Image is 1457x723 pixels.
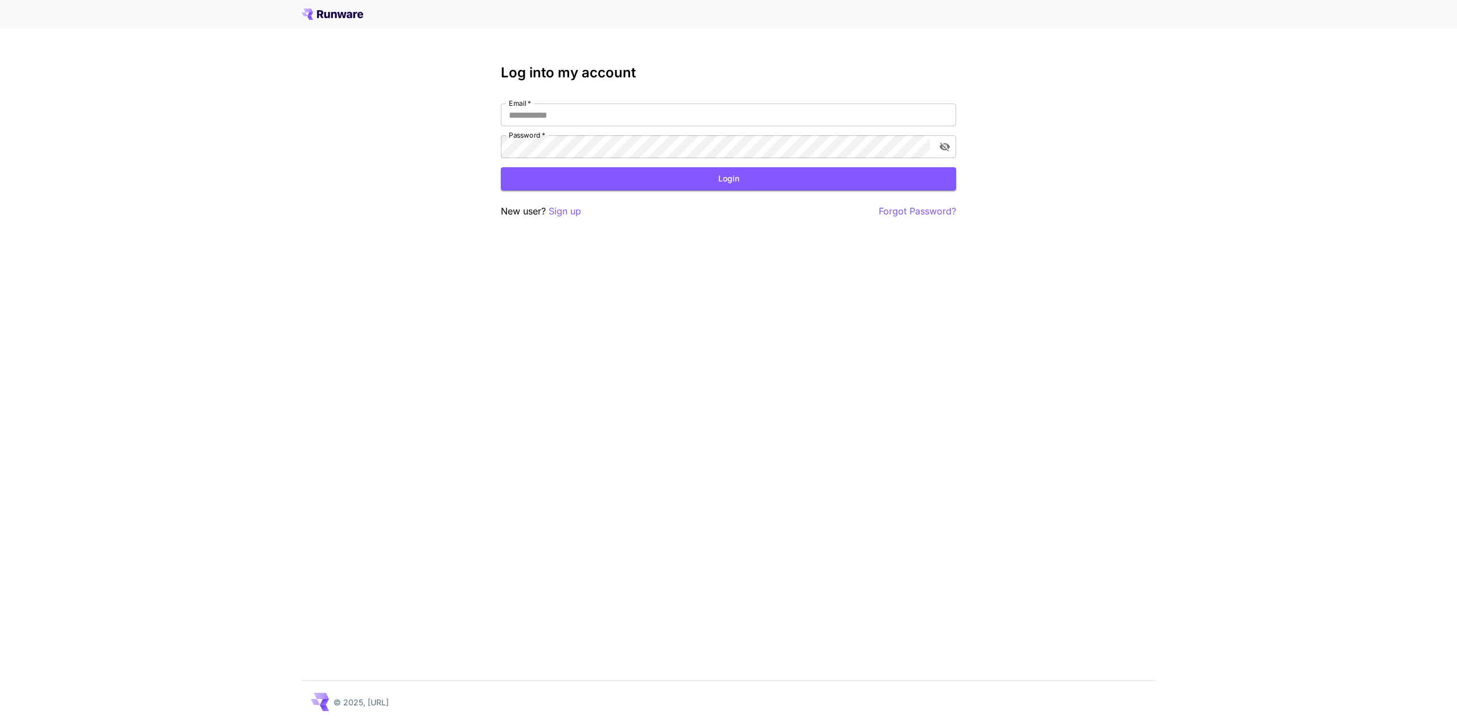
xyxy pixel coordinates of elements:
[509,130,545,140] label: Password
[501,65,956,81] h3: Log into my account
[935,137,955,157] button: toggle password visibility
[509,98,531,108] label: Email
[334,696,389,708] p: © 2025, [URL]
[501,167,956,191] button: Login
[879,204,956,218] button: Forgot Password?
[549,204,581,218] button: Sign up
[501,204,581,218] p: New user?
